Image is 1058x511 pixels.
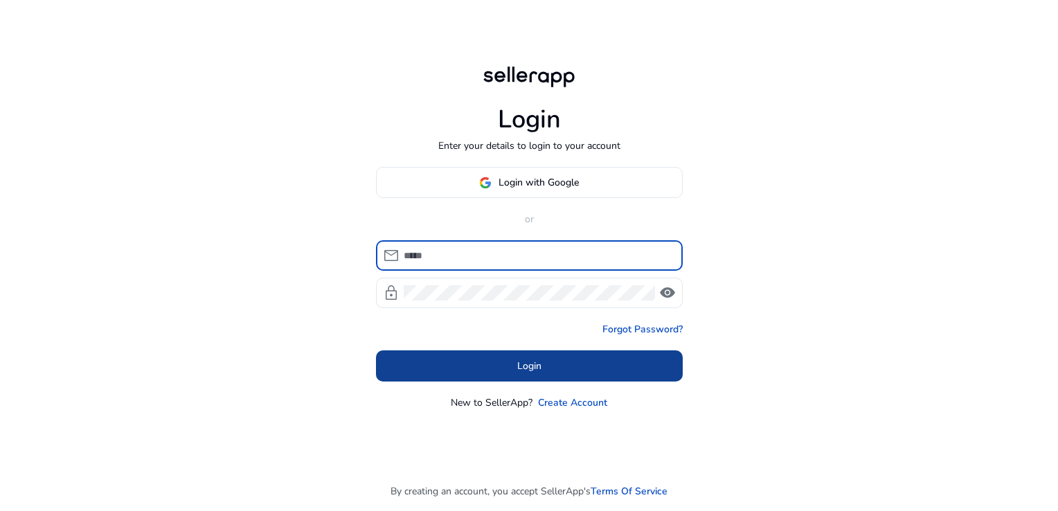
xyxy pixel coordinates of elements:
[517,359,541,373] span: Login
[438,138,620,153] p: Enter your details to login to your account
[602,322,683,337] a: Forgot Password?
[376,350,683,382] button: Login
[499,175,579,190] span: Login with Google
[591,484,667,499] a: Terms Of Service
[538,395,607,410] a: Create Account
[659,285,676,301] span: visibility
[479,177,492,189] img: google-logo.svg
[383,285,400,301] span: lock
[376,212,683,226] p: or
[498,105,561,134] h1: Login
[383,247,400,264] span: mail
[451,395,532,410] p: New to SellerApp?
[376,167,683,198] button: Login with Google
